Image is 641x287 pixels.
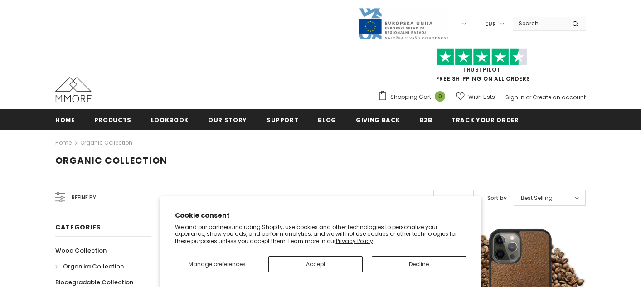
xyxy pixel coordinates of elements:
[55,77,92,102] img: MMORE Cases
[189,260,246,268] span: Manage preferences
[452,116,519,124] span: Track your order
[80,139,132,146] a: Organic Collection
[513,17,565,30] input: Search Site
[151,116,189,124] span: Lookbook
[267,116,299,124] span: support
[151,109,189,130] a: Lookbook
[526,93,531,101] span: or
[521,194,553,203] span: Best Selling
[452,109,519,130] a: Track your order
[268,256,363,272] button: Accept
[435,91,445,102] span: 0
[55,246,107,255] span: Wood Collection
[55,243,107,258] a: Wood Collection
[318,116,336,124] span: Blog
[55,137,72,148] a: Home
[358,19,449,27] a: Javni Razpis
[94,109,131,130] a: Products
[175,224,466,245] p: We and our partners, including Shopify, use cookies and other technologies to personalize your ex...
[55,109,75,130] a: Home
[55,278,133,287] span: Biodegradable Collection
[437,48,527,66] img: Trust Pilot Stars
[55,258,124,274] a: Organika Collection
[55,154,167,167] span: Organic Collection
[378,52,586,83] span: FREE SHIPPING ON ALL ORDERS
[463,66,500,73] a: Trustpilot
[336,237,373,245] a: Privacy Policy
[356,109,400,130] a: Giving back
[378,90,450,104] a: Shopping Cart 0
[487,194,507,203] label: Sort by
[419,116,432,124] span: B2B
[372,256,466,272] button: Decline
[456,89,495,105] a: Wish Lists
[390,92,431,102] span: Shopping Cart
[72,193,96,203] span: Refine by
[468,92,495,102] span: Wish Lists
[485,19,496,29] span: EUR
[63,262,124,271] span: Organika Collection
[318,109,336,130] a: Blog
[441,194,446,203] span: 12
[267,109,299,130] a: support
[533,93,586,101] a: Create an account
[175,256,259,272] button: Manage preferences
[419,109,432,130] a: B2B
[358,7,449,40] img: Javni Razpis
[208,116,247,124] span: Our Story
[384,194,427,203] label: Items per page
[208,109,247,130] a: Our Story
[55,223,101,232] span: Categories
[55,116,75,124] span: Home
[94,116,131,124] span: Products
[175,211,466,220] h2: Cookie consent
[356,116,400,124] span: Giving back
[505,93,524,101] a: Sign In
